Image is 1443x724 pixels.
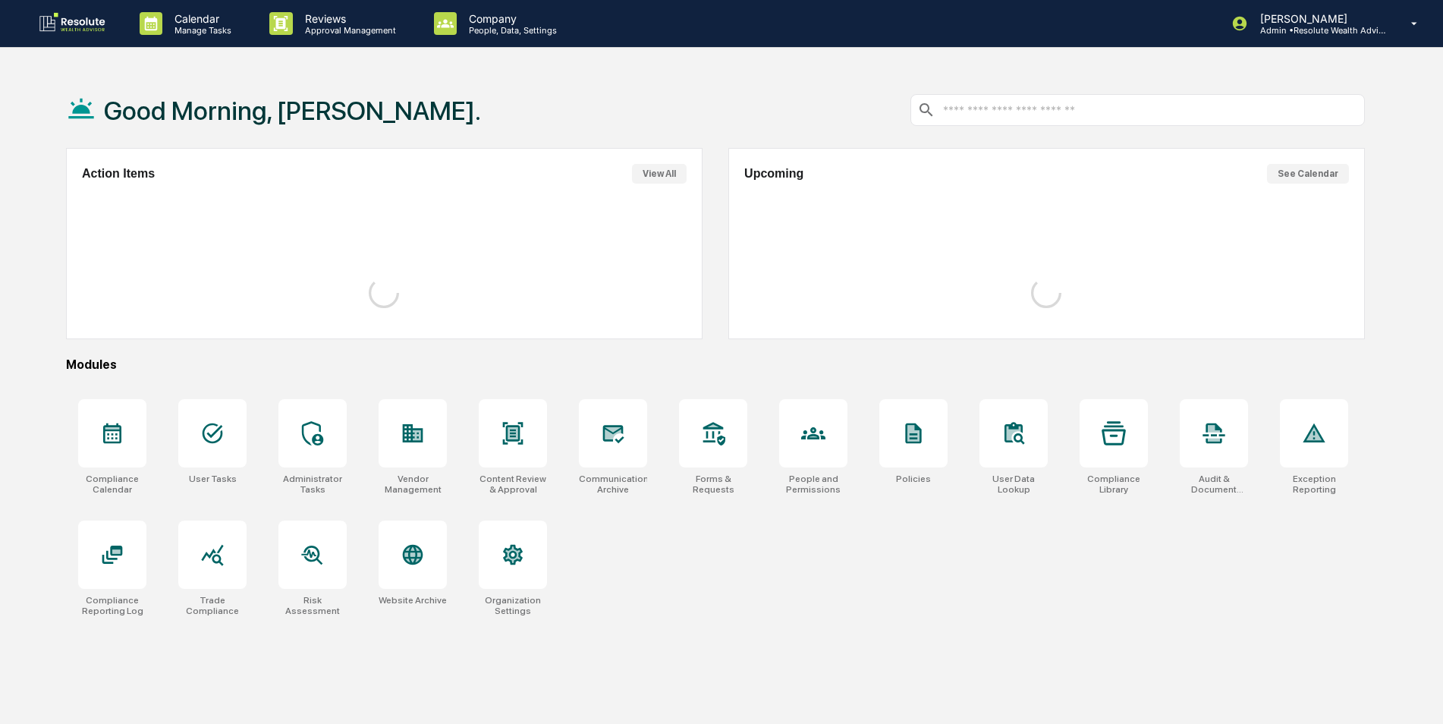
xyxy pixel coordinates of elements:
h1: Good Morning, [PERSON_NAME]. [104,96,481,126]
div: Administrator Tasks [278,474,347,495]
img: logo [36,11,109,36]
div: People and Permissions [779,474,847,495]
div: Vendor Management [379,474,447,495]
p: Reviews [293,12,404,25]
div: Communications Archive [579,474,647,495]
h2: Action Items [82,167,155,181]
button: See Calendar [1267,164,1349,184]
button: View All [632,164,687,184]
div: Compliance Calendar [78,474,146,495]
div: Trade Compliance [178,595,247,616]
p: People, Data, Settings [457,25,564,36]
p: Admin • Resolute Wealth Advisor [1248,25,1389,36]
p: Approval Management [293,25,404,36]
div: Policies [896,474,931,484]
div: Exception Reporting [1280,474,1348,495]
div: Risk Assessment [278,595,347,616]
div: User Tasks [189,474,237,484]
div: Organization Settings [479,595,547,616]
p: Calendar [162,12,239,25]
div: Compliance Library [1080,474,1148,495]
h2: Upcoming [744,167,803,181]
div: Website Archive [379,595,447,606]
div: User Data Lookup [979,474,1048,495]
div: Compliance Reporting Log [78,595,146,616]
p: Company [457,12,564,25]
div: Content Review & Approval [479,474,547,495]
p: Manage Tasks [162,25,239,36]
div: Modules [66,357,1365,372]
div: Forms & Requests [679,474,747,495]
div: Audit & Document Logs [1180,474,1248,495]
p: [PERSON_NAME] [1248,12,1389,25]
